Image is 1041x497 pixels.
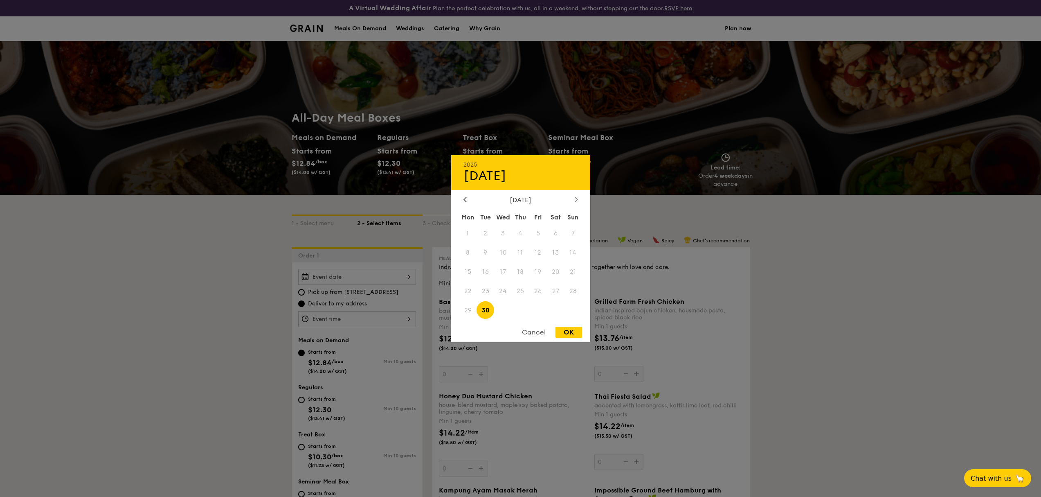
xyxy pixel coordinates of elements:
div: [DATE] [463,196,578,204]
span: Chat with us [971,474,1012,482]
span: 25 [512,282,529,300]
span: 12 [529,244,547,262]
button: Chat with us🦙 [964,469,1031,487]
span: 30 [477,301,494,319]
div: Mon [459,210,477,225]
span: 23 [477,282,494,300]
span: 19 [529,263,547,281]
span: 20 [547,263,564,281]
span: 4 [512,225,529,242]
span: 5 [529,225,547,242]
span: 22 [459,282,477,300]
span: 3 [494,225,512,242]
span: 13 [547,244,564,262]
span: 1 [459,225,477,242]
span: 11 [512,244,529,262]
div: OK [555,327,582,338]
div: Thu [512,210,529,225]
span: 6 [547,225,564,242]
span: 🦙 [1015,474,1025,483]
span: 28 [564,282,582,300]
span: 17 [494,263,512,281]
span: 29 [459,301,477,319]
span: 8 [459,244,477,262]
span: 2 [477,225,494,242]
span: 9 [477,244,494,262]
div: Tue [477,210,494,225]
span: 15 [459,263,477,281]
span: 16 [477,263,494,281]
div: [DATE] [463,168,578,184]
div: Sat [547,210,564,225]
div: Cancel [514,327,554,338]
span: 24 [494,282,512,300]
span: 27 [547,282,564,300]
span: 14 [564,244,582,262]
div: 2025 [463,161,578,168]
span: 26 [529,282,547,300]
span: 18 [512,263,529,281]
div: Sun [564,210,582,225]
span: 21 [564,263,582,281]
span: 7 [564,225,582,242]
div: Wed [494,210,512,225]
div: Fri [529,210,547,225]
span: 10 [494,244,512,262]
